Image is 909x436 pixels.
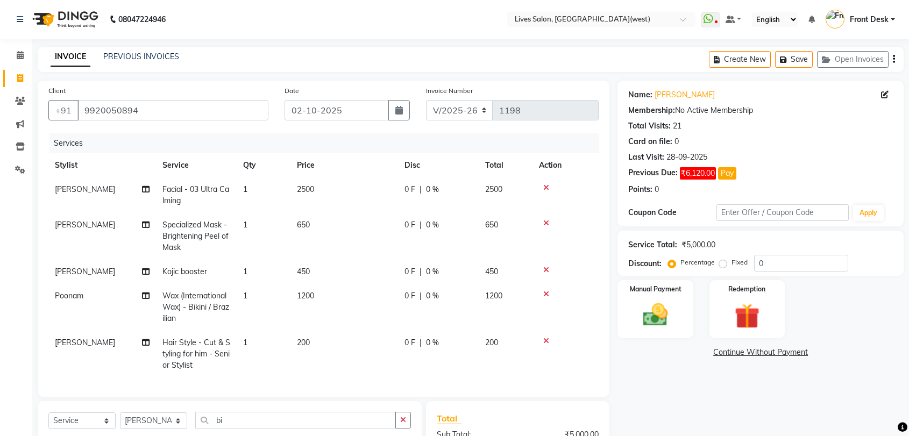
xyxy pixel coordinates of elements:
[297,267,310,276] span: 450
[709,51,771,68] button: Create New
[243,338,247,347] span: 1
[485,184,502,194] span: 2500
[162,267,207,276] span: Kojic booster
[727,301,767,332] img: _gift.svg
[628,152,664,163] div: Last Visit:
[404,290,415,302] span: 0 F
[55,291,83,301] span: Poonam
[55,184,115,194] span: [PERSON_NAME]
[297,220,310,230] span: 650
[27,4,101,34] img: logo
[426,184,439,195] span: 0 %
[853,205,884,221] button: Apply
[404,337,415,348] span: 0 F
[673,120,681,132] div: 21
[420,184,422,195] span: |
[850,14,889,25] span: Front Desk
[404,184,415,195] span: 0 F
[77,100,268,120] input: Search by Name/Mobile/Email/Code
[404,219,415,231] span: 0 F
[55,338,115,347] span: [PERSON_NAME]
[162,291,229,323] span: Wax (International Wax) - Bikini / Brazilian
[628,105,675,116] div: Membership:
[485,267,498,276] span: 450
[195,412,396,428] input: Search or Scan
[156,153,237,177] th: Service
[420,266,422,277] span: |
[297,291,314,301] span: 1200
[162,220,229,252] span: Specialized Mask - Brightening Peel of Mask
[398,153,479,177] th: Disc
[681,239,715,251] div: ₹5,000.00
[479,153,532,177] th: Total
[716,204,849,221] input: Enter Offer / Coupon Code
[297,184,314,194] span: 2500
[103,52,179,61] a: PREVIOUS INVOICES
[162,338,230,370] span: Hair Style - Cut & Styling for him - Senior Stylist
[680,258,715,267] label: Percentage
[655,89,715,101] a: [PERSON_NAME]
[285,86,299,96] label: Date
[532,153,599,177] th: Action
[666,152,707,163] div: 28-09-2025
[628,136,672,147] div: Card on file:
[775,51,813,68] button: Save
[55,267,115,276] span: [PERSON_NAME]
[620,347,901,358] a: Continue Without Payment
[48,153,156,177] th: Stylist
[420,337,422,348] span: |
[290,153,398,177] th: Price
[426,337,439,348] span: 0 %
[426,290,439,302] span: 0 %
[404,266,415,277] span: 0 F
[826,10,844,28] img: Front Desk
[51,47,90,67] a: INVOICE
[628,120,671,132] div: Total Visits:
[162,184,229,205] span: Facial - 03 Ultra Calming
[635,301,676,329] img: _cash.svg
[118,4,166,34] b: 08047224946
[243,220,247,230] span: 1
[237,153,290,177] th: Qty
[628,105,893,116] div: No Active Membership
[728,284,765,294] label: Redemption
[628,167,678,180] div: Previous Due:
[485,291,502,301] span: 1200
[732,258,748,267] label: Fixed
[420,290,422,302] span: |
[630,284,681,294] label: Manual Payment
[420,219,422,231] span: |
[426,219,439,231] span: 0 %
[243,291,247,301] span: 1
[628,89,652,101] div: Name:
[426,86,473,96] label: Invoice Number
[628,239,677,251] div: Service Total:
[55,220,115,230] span: [PERSON_NAME]
[243,184,247,194] span: 1
[297,338,310,347] span: 200
[674,136,679,147] div: 0
[718,167,736,180] button: Pay
[680,167,716,180] span: ₹6,120.00
[628,258,662,269] div: Discount:
[437,413,461,424] span: Total
[485,220,498,230] span: 650
[243,267,247,276] span: 1
[48,86,66,96] label: Client
[628,207,716,218] div: Coupon Code
[48,100,79,120] button: +91
[49,133,607,153] div: Services
[485,338,498,347] span: 200
[655,184,659,195] div: 0
[426,266,439,277] span: 0 %
[628,184,652,195] div: Points:
[817,51,889,68] button: Open Invoices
